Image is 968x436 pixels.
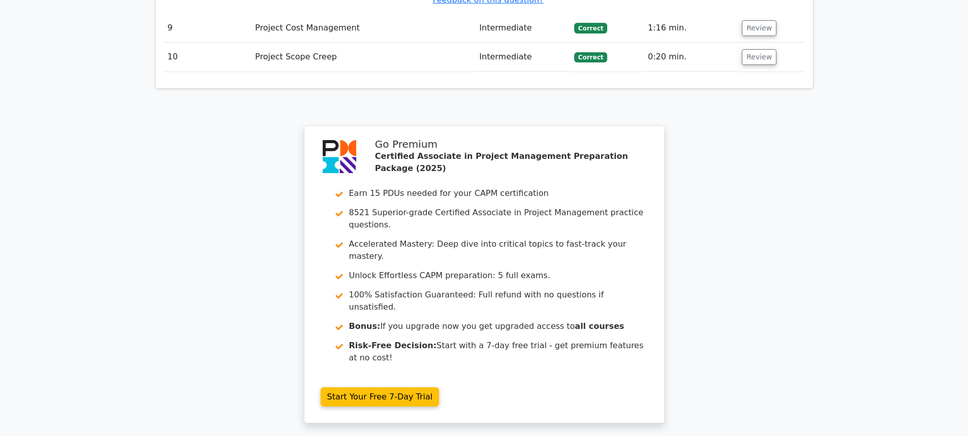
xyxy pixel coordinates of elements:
[742,49,776,65] button: Review
[742,20,776,36] button: Review
[475,43,570,72] td: Intermediate
[164,43,252,72] td: 10
[251,43,475,72] td: Project Scope Creep
[321,387,440,407] a: Start Your Free 7-Day Trial
[574,23,607,33] span: Correct
[574,52,607,62] span: Correct
[251,14,475,43] td: Project Cost Management
[164,14,252,43] td: 9
[475,14,570,43] td: Intermediate
[644,14,738,43] td: 1:16 min.
[644,43,738,72] td: 0:20 min.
